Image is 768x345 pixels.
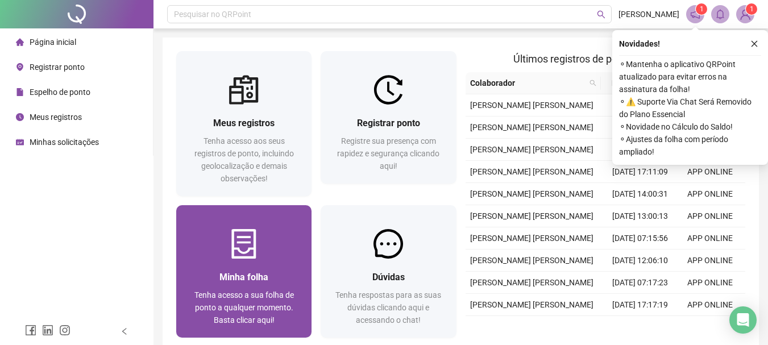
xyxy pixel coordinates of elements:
[605,161,675,183] td: [DATE] 17:11:09
[675,272,745,294] td: APP ONLINE
[750,40,758,48] span: close
[16,88,24,96] span: file
[601,72,669,94] th: Data/Hora
[30,63,85,72] span: Registrar ponto
[605,294,675,316] td: [DATE] 17:17:19
[675,161,745,183] td: APP ONLINE
[605,117,675,139] td: [DATE] 13:00:35
[176,205,312,338] a: Minha folhaTenha acesso a sua folha de ponto a qualquer momento. Basta clicar aqui!
[194,136,294,183] span: Tenha acesso aos seus registros de ponto, incluindo geolocalização e demais observações!
[605,77,655,89] span: Data/Hora
[597,10,605,19] span: search
[121,327,128,335] span: left
[587,74,599,92] span: search
[16,63,24,71] span: environment
[605,183,675,205] td: [DATE] 14:00:31
[470,211,593,221] span: [PERSON_NAME] [PERSON_NAME]
[470,234,593,243] span: [PERSON_NAME] [PERSON_NAME]
[337,136,439,171] span: Registre sua presença com rapidez e segurança clicando aqui!
[42,325,53,336] span: linkedin
[618,8,679,20] span: [PERSON_NAME]
[590,80,596,86] span: search
[25,325,36,336] span: facebook
[619,38,660,50] span: Novidades !
[16,113,24,121] span: clock-circle
[675,250,745,272] td: APP ONLINE
[605,227,675,250] td: [DATE] 07:15:56
[619,120,761,133] span: ⚬ Novidade no Cálculo do Saldo!
[605,272,675,294] td: [DATE] 07:17:23
[675,316,745,338] td: APP ONLINE
[470,256,593,265] span: [PERSON_NAME] [PERSON_NAME]
[176,51,312,196] a: Meus registrosTenha acesso aos seus registros de ponto, incluindo geolocalização e demais observa...
[16,138,24,146] span: schedule
[357,118,420,128] span: Registrar ponto
[605,205,675,227] td: [DATE] 13:00:13
[605,316,675,338] td: [DATE] 14:00:42
[619,133,761,158] span: ⚬ Ajustes da folha com período ampliado!
[513,53,697,65] span: Últimos registros de ponto sincronizados
[213,118,275,128] span: Meus registros
[16,38,24,46] span: home
[696,3,707,15] sup: 1
[619,95,761,120] span: ⚬ ⚠️ Suporte Via Chat Será Removido do Plano Essencial
[219,272,268,282] span: Minha folha
[30,113,82,122] span: Meus registros
[470,101,593,110] span: [PERSON_NAME] [PERSON_NAME]
[30,38,76,47] span: Página inicial
[605,94,675,117] td: [DATE] 14:00:33
[59,325,70,336] span: instagram
[470,300,593,309] span: [PERSON_NAME] [PERSON_NAME]
[321,51,456,184] a: Registrar pontoRegistre sua presença com rapidez e segurança clicando aqui!
[470,123,593,132] span: [PERSON_NAME] [PERSON_NAME]
[194,290,294,325] span: Tenha acesso a sua folha de ponto a qualquer momento. Basta clicar aqui!
[470,77,586,89] span: Colaborador
[372,272,405,282] span: Dúvidas
[321,205,456,338] a: DúvidasTenha respostas para as suas dúvidas clicando aqui e acessando o chat!
[619,58,761,95] span: ⚬ Mantenha o aplicativo QRPoint atualizado para evitar erros na assinatura da folha!
[737,6,754,23] img: 77357
[675,205,745,227] td: APP ONLINE
[30,88,90,97] span: Espelho de ponto
[675,183,745,205] td: APP ONLINE
[675,227,745,250] td: APP ONLINE
[470,167,593,176] span: [PERSON_NAME] [PERSON_NAME]
[335,290,441,325] span: Tenha respostas para as suas dúvidas clicando aqui e acessando o chat!
[605,250,675,272] td: [DATE] 12:06:10
[675,294,745,316] td: APP ONLINE
[750,5,754,13] span: 1
[690,9,700,19] span: notification
[746,3,757,15] sup: Atualize o seu contato no menu Meus Dados
[470,145,593,154] span: [PERSON_NAME] [PERSON_NAME]
[729,306,757,334] div: Open Intercom Messenger
[30,138,99,147] span: Minhas solicitações
[715,9,725,19] span: bell
[470,189,593,198] span: [PERSON_NAME] [PERSON_NAME]
[700,5,704,13] span: 1
[605,139,675,161] td: [DATE] 07:30:13
[470,278,593,287] span: [PERSON_NAME] [PERSON_NAME]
